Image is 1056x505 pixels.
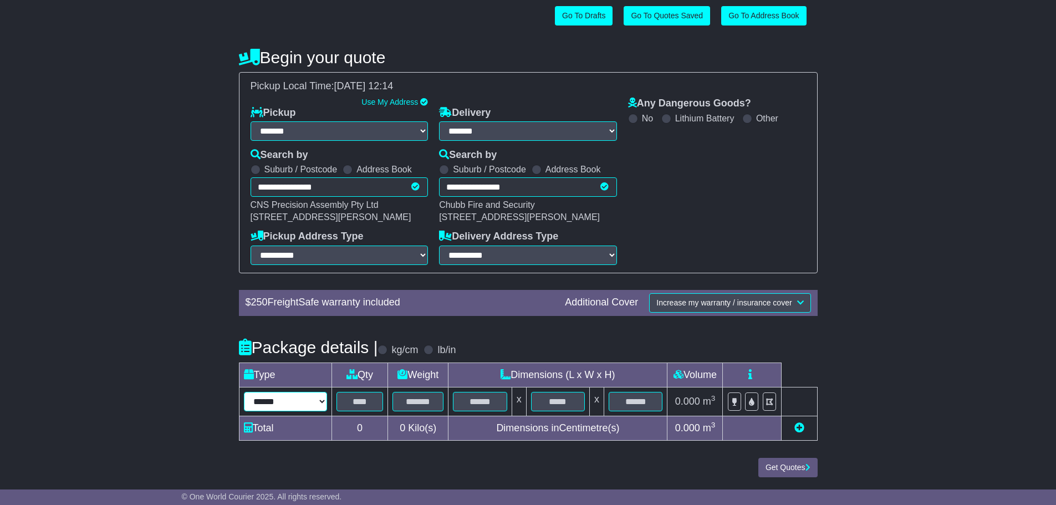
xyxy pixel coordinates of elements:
[555,6,613,25] a: Go To Drafts
[703,422,716,433] span: m
[400,422,405,433] span: 0
[711,394,716,402] sup: 3
[251,231,364,243] label: Pickup Address Type
[251,200,379,210] span: CNS Precision Assembly Pty Ltd
[439,107,491,119] label: Delivery
[361,98,418,106] a: Use My Address
[756,113,778,124] label: Other
[675,396,700,407] span: 0.000
[239,416,331,440] td: Total
[675,422,700,433] span: 0.000
[391,344,418,356] label: kg/cm
[559,297,644,309] div: Additional Cover
[512,387,526,416] td: x
[439,200,535,210] span: Chubb Fire and Security
[590,387,604,416] td: x
[649,293,810,313] button: Increase my warranty / insurance cover
[251,212,411,222] span: [STREET_ADDRESS][PERSON_NAME]
[675,113,734,124] label: Lithium Battery
[251,149,308,161] label: Search by
[437,344,456,356] label: lb/in
[388,363,448,387] td: Weight
[667,363,723,387] td: Volume
[182,492,342,501] span: © One World Courier 2025. All rights reserved.
[239,363,331,387] td: Type
[251,107,296,119] label: Pickup
[711,421,716,429] sup: 3
[448,363,667,387] td: Dimensions (L x W x H)
[703,396,716,407] span: m
[240,297,560,309] div: $ FreightSafe warranty included
[439,212,600,222] span: [STREET_ADDRESS][PERSON_NAME]
[388,416,448,440] td: Kilo(s)
[448,416,667,440] td: Dimensions in Centimetre(s)
[656,298,792,307] span: Increase my warranty / insurance cover
[545,164,601,175] label: Address Book
[331,363,388,387] td: Qty
[264,164,338,175] label: Suburb / Postcode
[251,297,268,308] span: 250
[453,164,526,175] label: Suburb / Postcode
[624,6,710,25] a: Go To Quotes Saved
[245,80,812,93] div: Pickup Local Time:
[239,48,818,67] h4: Begin your quote
[758,458,818,477] button: Get Quotes
[334,80,394,91] span: [DATE] 12:14
[439,231,558,243] label: Delivery Address Type
[439,149,497,161] label: Search by
[628,98,751,110] label: Any Dangerous Goods?
[356,164,412,175] label: Address Book
[331,416,388,440] td: 0
[239,338,378,356] h4: Package details |
[794,422,804,433] a: Add new item
[721,6,806,25] a: Go To Address Book
[642,113,653,124] label: No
